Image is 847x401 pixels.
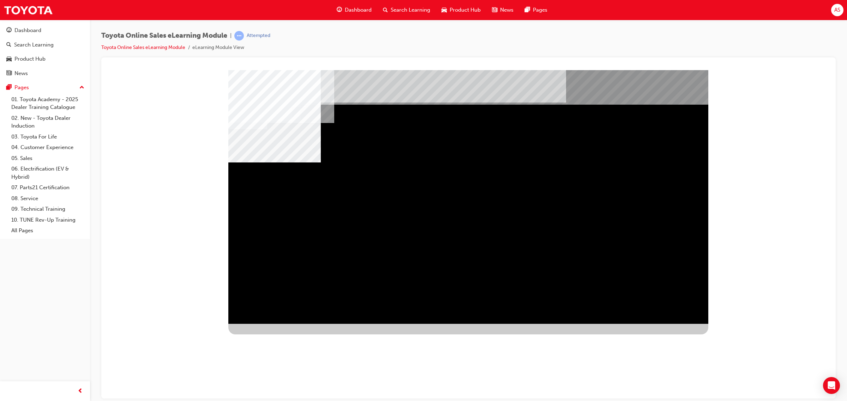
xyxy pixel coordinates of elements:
[8,182,87,193] a: 07. Parts21 Certification
[3,67,87,80] a: News
[192,44,244,52] li: eLearning Module View
[8,225,87,236] a: All Pages
[8,113,87,131] a: 02. New - Toyota Dealer Induction
[450,6,481,14] span: Product Hub
[8,204,87,215] a: 09. Technical Training
[8,215,87,226] a: 10. TUNE Rev-Up Training
[8,142,87,153] a: 04. Customer Experience
[79,83,84,92] span: up-icon
[230,32,232,40] span: |
[14,55,46,63] div: Product Hub
[14,84,29,92] div: Pages
[823,377,840,394] div: Open Intercom Messenger
[14,41,54,49] div: Search Learning
[391,6,430,14] span: Search Learning
[533,6,547,14] span: Pages
[234,31,244,41] span: learningRecordVerb_ATTEMPT-icon
[8,153,87,164] a: 05. Sales
[492,6,497,14] span: news-icon
[78,387,83,396] span: prev-icon
[519,3,553,17] a: pages-iconPages
[8,131,87,142] a: 03. Toyota For Life
[6,56,12,62] span: car-icon
[831,4,843,16] button: AS
[331,3,377,17] a: guage-iconDashboard
[6,70,12,77] span: news-icon
[3,81,87,94] button: Pages
[121,266,214,359] div: slidename
[337,6,342,14] span: guage-icon
[6,27,12,34] span: guage-icon
[121,254,166,266] div: BACK Trigger this button to go to the previous slide
[3,23,87,81] button: DashboardSearch LearningProduct HubNews
[4,2,53,18] img: Trak
[247,32,270,39] div: Attempted
[500,6,513,14] span: News
[441,6,447,14] span: car-icon
[6,85,12,91] span: pages-icon
[3,38,87,51] a: Search Learning
[3,24,87,37] a: Dashboard
[377,3,436,17] a: search-iconSearch Learning
[8,94,87,113] a: 01. Toyota Academy - 2025 Dealer Training Catalogue
[3,53,87,66] a: Product Hub
[14,69,28,78] div: News
[6,42,11,48] span: search-icon
[101,44,185,50] a: Toyota Online Sales eLearning Module
[345,6,372,14] span: Dashboard
[834,6,840,14] span: AS
[436,3,486,17] a: car-iconProduct Hub
[101,32,227,40] span: Toyota Online Sales eLearning Module
[383,6,388,14] span: search-icon
[525,6,530,14] span: pages-icon
[8,193,87,204] a: 08. Service
[486,3,519,17] a: news-iconNews
[8,164,87,182] a: 06. Electrification (EV & Hybrid)
[14,26,41,35] div: Dashboard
